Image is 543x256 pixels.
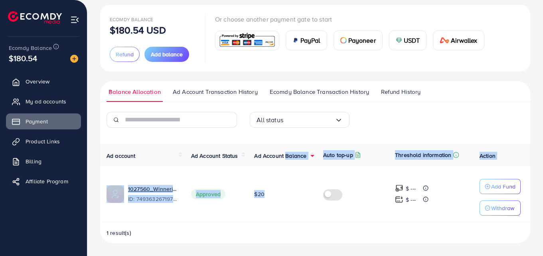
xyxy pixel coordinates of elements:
[9,44,52,52] span: Ecomdy Balance
[191,152,238,160] span: Ad Account Status
[292,37,299,44] img: card
[389,30,427,50] a: cardUSDT
[404,36,420,45] span: USDT
[250,112,349,128] div: Search for option
[480,179,521,194] button: Add Fund
[144,47,189,62] button: Add balance
[128,185,178,203] div: <span class='underline'>1027560_Winnerize_1744747938584</span></br>7493632671978045448
[348,36,376,45] span: Payoneer
[334,30,383,50] a: cardPayoneer
[286,30,327,50] a: cardPayPal
[110,25,166,35] p: $180.54 USD
[6,153,81,169] a: Billing
[395,195,403,204] img: top-up amount
[395,184,403,192] img: top-up amount
[254,152,306,160] span: Ad Account Balance
[110,16,153,23] span: Ecomdy Balance
[395,150,451,160] p: Threshold information
[9,52,37,64] span: $180.54
[107,229,131,237] span: 1 result(s)
[491,182,515,191] p: Add Fund
[406,184,416,193] p: $ ---
[433,30,484,50] a: cardAirwallex
[340,37,347,44] img: card
[8,11,62,24] img: logo
[151,50,183,58] span: Add balance
[491,203,514,213] p: Withdraw
[107,185,124,203] img: ic-ads-acc.e4c84228.svg
[26,117,48,125] span: Payment
[270,87,369,96] span: Ecomdy Balance Transaction History
[116,50,134,58] span: Refund
[440,37,449,44] img: card
[70,55,78,63] img: image
[173,87,258,96] span: Ad Account Transaction History
[323,150,353,160] p: Auto top-up
[6,113,81,129] a: Payment
[128,195,178,203] span: ID: 7493632671978045448
[6,93,81,109] a: My ad accounts
[26,77,49,85] span: Overview
[406,195,416,204] p: $ ---
[110,47,140,62] button: Refund
[26,157,41,165] span: Billing
[215,14,491,24] p: Or choose another payment gate to start
[300,36,320,45] span: PayPal
[509,220,537,250] iframe: Chat
[26,97,66,105] span: My ad accounts
[381,87,421,96] span: Refund History
[480,200,521,216] button: Withdraw
[70,15,79,24] img: menu
[254,190,264,198] span: $20
[191,189,225,199] span: Approved
[215,31,279,50] a: card
[6,173,81,189] a: Affiliate Program
[257,114,283,126] span: All status
[128,185,178,193] a: 1027560_Winnerize_1744747938584
[26,177,68,185] span: Affiliate Program
[218,32,276,49] img: card
[283,114,335,126] input: Search for option
[26,137,60,145] span: Product Links
[6,133,81,149] a: Product Links
[6,73,81,89] a: Overview
[396,37,402,44] img: card
[109,87,161,96] span: Balance Allocation
[480,152,496,160] span: Action
[107,152,136,160] span: Ad account
[451,36,477,45] span: Airwallex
